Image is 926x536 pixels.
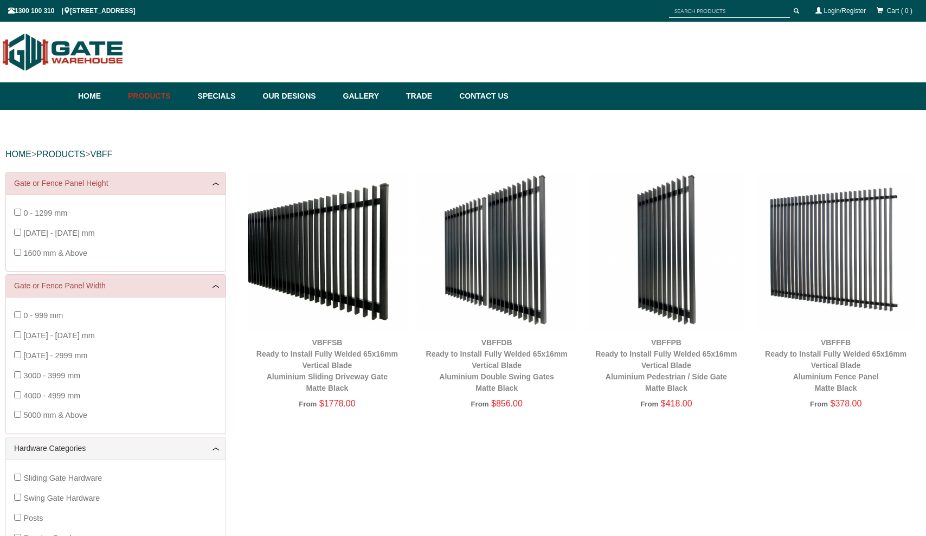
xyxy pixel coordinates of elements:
[36,150,85,159] a: PRODUCTS
[756,172,915,331] img: VBFFFB - Ready to Install Fully Welded 65x16mm Vertical Blade - Aluminium Fence Panel - Matte Bla...
[192,82,258,110] a: Specials
[258,82,338,110] a: Our Designs
[23,474,102,482] span: Sliding Gate Hardware
[23,371,80,380] span: 3000 - 3999 mm
[123,82,192,110] a: Products
[595,338,737,392] a: VBFFPBReady to Install Fully Welded 65x16mm Vertical BladeAluminium Pedestrian / Side GateMatte B...
[765,338,906,392] a: VBFFFBReady to Install Fully Welded 65x16mm Vertical BladeAluminium Fence PanelMatte Black
[587,172,746,331] img: VBFFPB - Ready to Install Fully Welded 65x16mm Vertical Blade - Aluminium Pedestrian / Side Gate ...
[5,150,31,159] a: HOME
[23,249,87,257] span: 1600 mm & Above
[454,82,509,110] a: Contact Us
[426,338,568,392] a: VBFFDBReady to Install Fully Welded 65x16mm Vertical BladeAluminium Double Swing GatesMatte Black
[669,4,790,18] input: SEARCH PRODUCTS
[5,137,921,172] div: > >
[338,82,401,110] a: Gallery
[23,514,43,522] span: Posts
[23,229,94,237] span: [DATE] - [DATE] mm
[887,7,912,15] span: Cart ( 0 )
[471,400,488,408] span: From
[417,172,576,331] img: VBFFDB - Ready to Install Fully Welded 65x16mm Vertical Blade - Aluminium Double Swing Gates - Ma...
[831,399,862,408] span: $378.00
[401,82,454,110] a: Trade
[14,443,217,454] a: Hardware Categories
[491,399,523,408] span: $856.00
[824,7,866,15] a: Login/Register
[23,351,87,360] span: [DATE] - 2999 mm
[319,399,356,408] span: $1778.00
[14,178,217,189] a: Gate or Fence Panel Height
[23,411,87,419] span: 5000 mm & Above
[810,400,828,408] span: From
[661,399,692,408] span: $418.00
[23,209,67,217] span: 0 - 1299 mm
[90,150,112,159] a: vbff
[23,331,94,340] span: [DATE] - [DATE] mm
[23,494,100,502] span: Swing Gate Hardware
[14,280,217,292] a: Gate or Fence Panel Width
[8,7,136,15] span: 1300 100 310 | [STREET_ADDRESS]
[23,311,63,320] span: 0 - 999 mm
[23,391,80,400] span: 4000 - 4999 mm
[248,172,407,331] img: VBFFSB - Ready to Install Fully Welded 65x16mm Vertical Blade - Aluminium Sliding Driveway Gate -...
[640,400,658,408] span: From
[256,338,398,392] a: VBFFSBReady to Install Fully Welded 65x16mm Vertical BladeAluminium Sliding Driveway GateMatte Black
[78,82,123,110] a: Home
[299,400,317,408] span: From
